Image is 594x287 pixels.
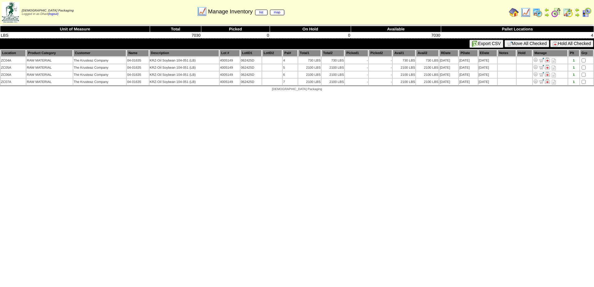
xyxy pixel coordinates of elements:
[393,50,415,57] th: Avail1
[441,26,594,32] th: Pallet Locations
[298,64,321,71] td: 2100 LBS
[478,79,497,85] td: [DATE]
[270,32,351,39] td: 0
[240,64,262,71] td: 062425D
[298,71,321,78] td: 2100 LBS
[2,2,19,23] img: zoroco-logo-small.webp
[544,12,549,17] img: arrowright.gif
[582,7,592,17] img: calendarcustomer.gif
[149,79,219,85] td: KRZ-Oil Soybean 104-051 (LB)
[345,71,368,78] td: -
[439,50,458,57] th: RDate
[416,50,439,57] th: Avail2
[439,64,458,71] td: [DATE]
[539,72,544,77] img: Move
[270,26,351,32] th: On Hold
[544,7,549,12] img: arrowleft.gif
[469,40,503,48] button: Export CSV
[26,57,73,64] td: RAW MATERIAL
[545,79,550,84] img: Manage Hold
[1,71,26,78] td: ZC06A
[322,50,344,57] th: Total2
[1,57,26,64] td: ZC04A
[533,57,538,62] img: Adjust
[533,72,538,77] img: Adjust
[149,71,219,78] td: KRZ-Oil Soybean 104-051 (LB)
[73,79,126,85] td: The Krusteaz Company
[416,57,439,64] td: 730 LBS
[459,79,477,85] td: [DATE]
[345,50,368,57] th: Picked1
[416,71,439,78] td: 2100 LBS
[563,7,573,17] img: calendarinout.gif
[551,7,561,17] img: calendarblend.gif
[441,32,594,39] td: 4
[472,41,478,47] img: excel.gif
[26,79,73,85] td: RAW MATERIAL
[26,64,73,71] td: RAW MATERIAL
[0,26,150,32] th: Unit of Measure
[351,32,441,39] td: 7030
[552,66,556,70] i: Note
[298,57,321,64] td: 730 LBS
[240,57,262,64] td: 062425D
[283,64,298,71] td: 5
[545,65,550,70] img: Manage Hold
[298,79,321,85] td: 2100 LBS
[201,32,270,39] td: 0
[545,57,550,62] img: Manage Hold
[369,79,392,85] td: -
[283,57,298,64] td: 4
[568,50,579,57] th: Plt
[393,79,415,85] td: 2100 LBS
[322,64,344,71] td: 2100 LBS
[345,57,368,64] td: -
[539,57,544,62] img: Move
[393,71,415,78] td: 2100 LBS
[505,40,549,47] button: Move All Checked
[569,59,579,62] div: 1
[150,26,201,32] th: Total
[575,7,580,12] img: arrowleft.gif
[73,71,126,78] td: The Krusteaz Company
[459,50,477,57] th: PDate
[552,80,556,84] i: Note
[283,79,298,85] td: 7
[416,79,439,85] td: 2100 LBS
[533,65,538,70] img: Adjust
[533,79,538,84] img: Adjust
[478,71,497,78] td: [DATE]
[149,57,219,64] td: KRZ-Oil Soybean 104-051 (LB)
[220,71,240,78] td: 4005149
[569,66,579,70] div: 1
[569,73,579,77] div: 1
[569,80,579,84] div: 1
[553,41,558,46] img: hold.gif
[478,57,497,64] td: [DATE]
[127,71,148,78] td: 04-01635
[26,50,73,57] th: Product Category
[345,79,368,85] td: -
[459,71,477,78] td: [DATE]
[459,57,477,64] td: [DATE]
[0,32,150,39] td: LBS
[459,64,477,71] td: [DATE]
[220,79,240,85] td: 4005149
[73,57,126,64] td: The Krusteaz Company
[240,50,262,57] th: LotID1
[127,50,148,57] th: Name
[416,64,439,71] td: 2100 LBS
[220,64,240,71] td: 4005149
[580,50,593,57] th: Grp
[393,57,415,64] td: 730 LBS
[532,7,542,17] img: calendarprod.gif
[1,79,26,85] td: ZC07A
[201,26,270,32] th: Picked
[369,64,392,71] td: -
[509,7,519,17] img: home.gif
[439,71,458,78] td: [DATE]
[521,7,531,17] img: line_graph.gif
[220,50,240,57] th: Lot #
[150,32,201,39] td: 7030
[539,65,544,70] img: Move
